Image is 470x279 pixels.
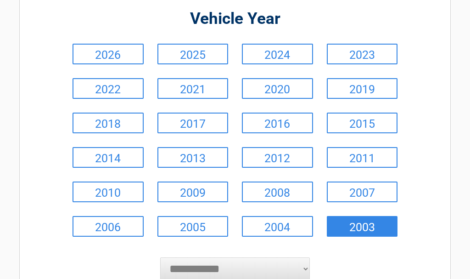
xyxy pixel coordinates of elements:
[242,78,313,99] a: 2020
[73,147,144,168] a: 2014
[73,216,144,237] a: 2006
[242,216,313,237] a: 2004
[73,78,144,99] a: 2022
[73,113,144,133] a: 2018
[327,182,398,202] a: 2007
[242,44,313,64] a: 2024
[157,182,229,202] a: 2009
[70,8,400,30] h2: Vehicle Year
[327,44,398,64] a: 2023
[157,44,229,64] a: 2025
[242,147,313,168] a: 2012
[242,182,313,202] a: 2008
[157,147,229,168] a: 2013
[242,113,313,133] a: 2016
[73,182,144,202] a: 2010
[327,78,398,99] a: 2019
[73,44,144,64] a: 2026
[327,147,398,168] a: 2011
[327,216,398,237] a: 2003
[157,216,229,237] a: 2005
[157,78,229,99] a: 2021
[327,113,398,133] a: 2015
[157,113,229,133] a: 2017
